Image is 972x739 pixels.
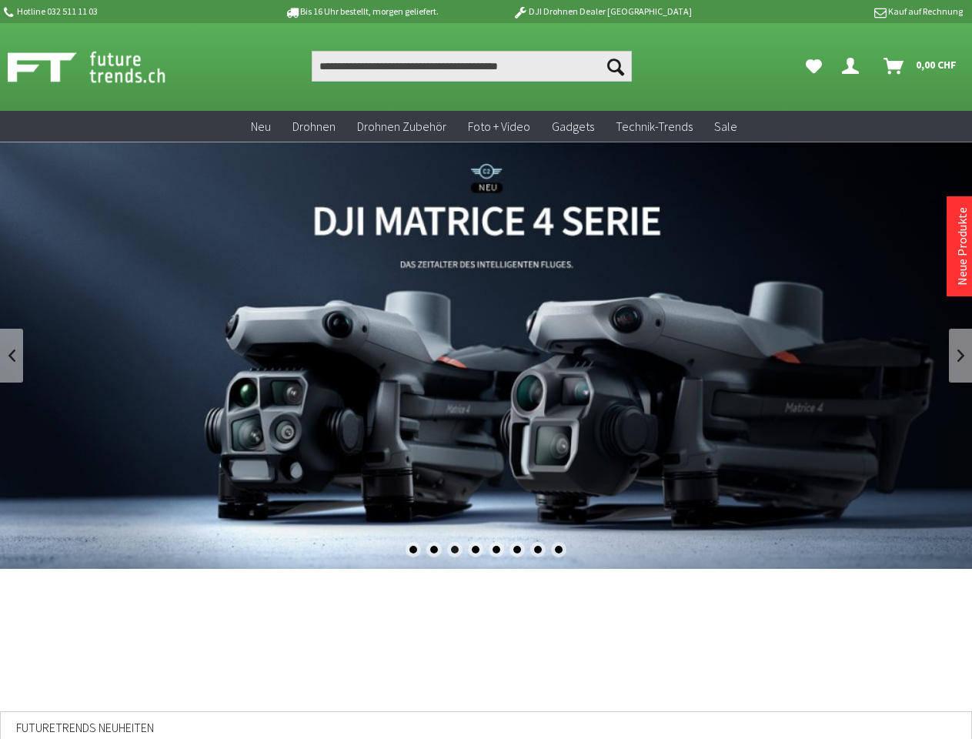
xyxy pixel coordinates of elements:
[292,119,336,134] span: Drohnen
[703,111,748,142] a: Sale
[616,119,693,134] span: Technik-Trends
[509,542,525,557] div: 6
[836,51,871,82] a: Dein Konto
[877,51,964,82] a: Warenkorb
[605,111,703,142] a: Technik-Trends
[600,51,632,82] button: Suchen
[2,2,242,21] p: Hotline 032 511 11 03
[242,2,482,21] p: Bis 16 Uhr bestellt, morgen geliefert.
[723,2,963,21] p: Kauf auf Rechnung
[468,119,530,134] span: Foto + Video
[482,2,722,21] p: DJI Drohnen Dealer [GEOGRAPHIC_DATA]
[916,52,957,77] span: 0,00 CHF
[551,542,566,557] div: 8
[798,51,830,82] a: Meine Favoriten
[426,542,442,557] div: 2
[541,111,605,142] a: Gadgets
[447,542,463,557] div: 3
[312,51,632,82] input: Produkt, Marke, Kategorie, EAN, Artikelnummer…
[406,542,421,557] div: 1
[8,48,199,86] img: Shop Futuretrends - zur Startseite wechseln
[457,111,541,142] a: Foto + Video
[489,542,504,557] div: 5
[552,119,594,134] span: Gadgets
[240,111,282,142] a: Neu
[954,207,970,286] a: Neue Produkte
[530,542,546,557] div: 7
[346,111,457,142] a: Drohnen Zubehör
[357,119,446,134] span: Drohnen Zubehör
[468,542,483,557] div: 4
[251,119,271,134] span: Neu
[714,119,737,134] span: Sale
[282,111,346,142] a: Drohnen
